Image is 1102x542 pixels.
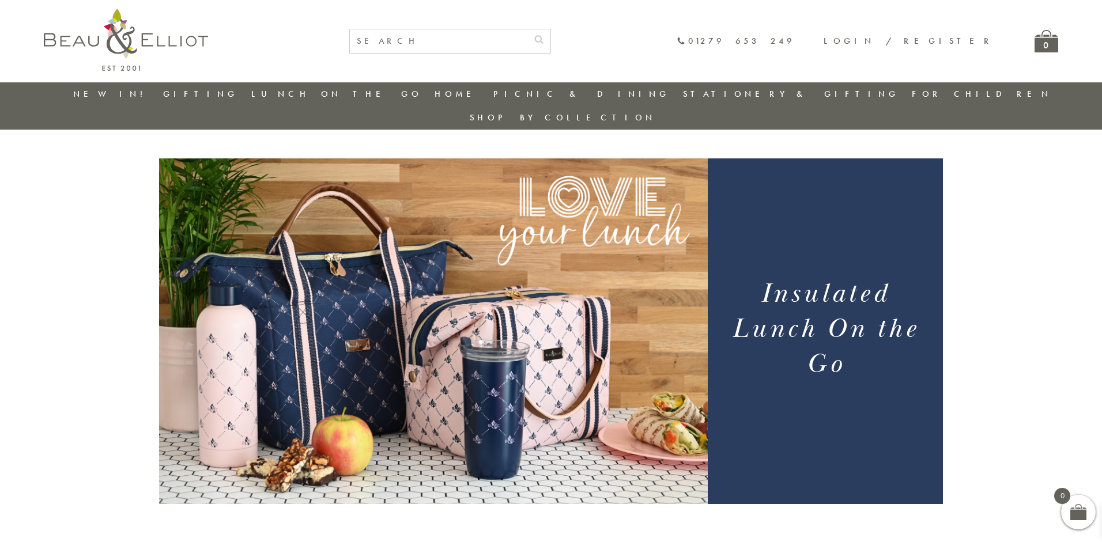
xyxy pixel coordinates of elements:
a: Stationery & Gifting [683,88,899,100]
img: Monogram Candy Floss & Midnight Set [159,158,708,504]
a: Gifting [163,88,238,100]
h1: Insulated Lunch On the Go [722,276,929,382]
span: 0 [1054,488,1070,504]
a: Login / Register [824,35,994,47]
a: Picnic & Dining [493,88,670,100]
a: Lunch On The Go [251,88,422,100]
a: For Children [912,88,1052,100]
a: New in! [73,88,150,100]
a: Shop by collection [470,112,656,123]
a: 01279 653 249 [677,36,795,46]
a: Home [435,88,481,100]
a: 0 [1035,30,1058,52]
img: logo [44,9,208,71]
input: SEARCH [350,29,527,53]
